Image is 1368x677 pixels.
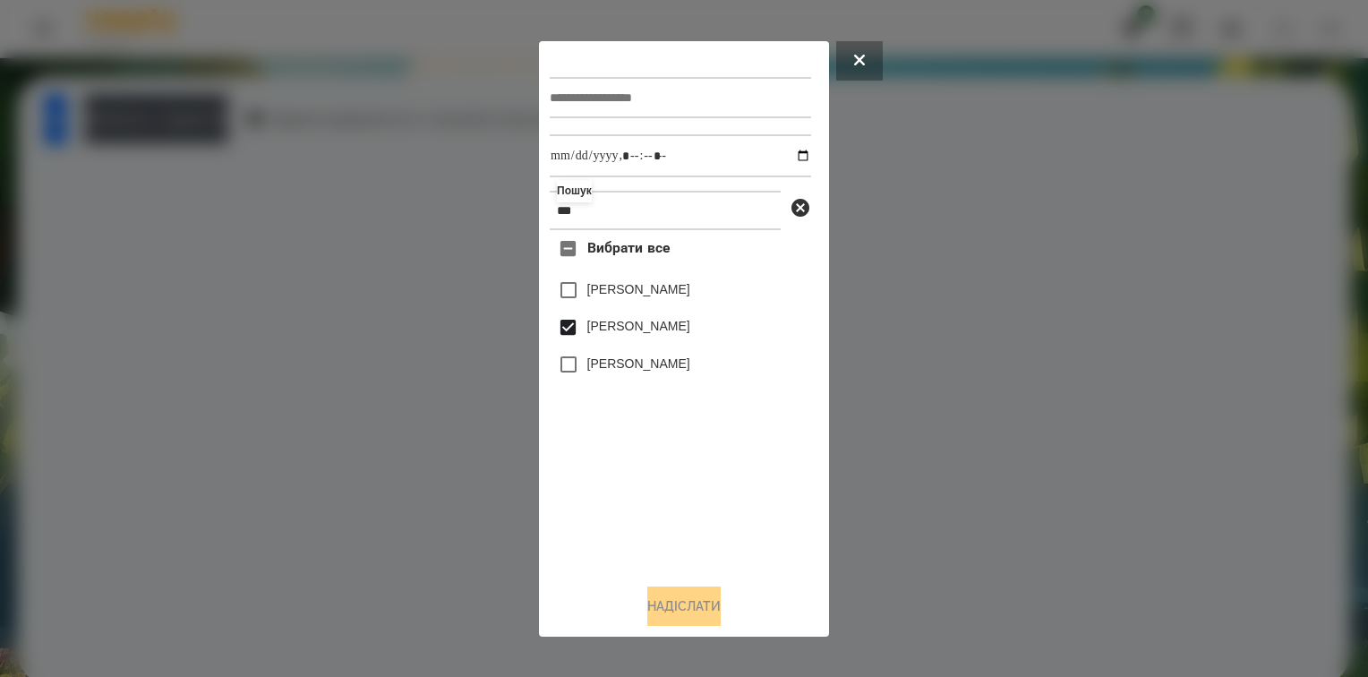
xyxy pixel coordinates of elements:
[587,317,690,335] label: [PERSON_NAME]
[557,180,592,202] label: Пошук
[587,355,690,373] label: [PERSON_NAME]
[587,280,690,298] label: [PERSON_NAME]
[647,587,721,626] button: Надіслати
[587,237,671,259] span: Вибрати все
